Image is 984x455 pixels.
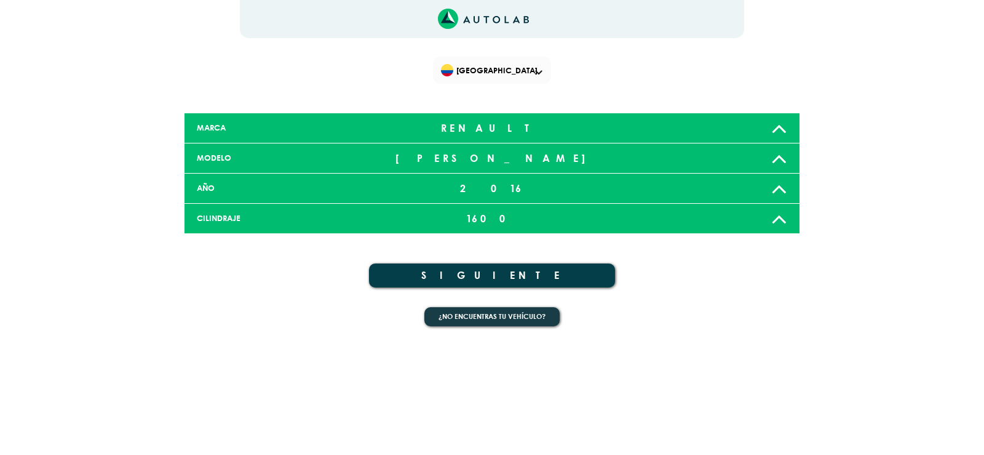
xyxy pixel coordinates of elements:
div: 2016 [391,176,593,201]
div: 1600 [391,206,593,231]
a: CILINDRAJE 1600 [184,204,799,234]
div: Flag of COLOMBIA[GEOGRAPHIC_DATA] [433,57,551,84]
a: MARCA RENAULT [184,113,799,143]
div: [PERSON_NAME] [391,146,593,171]
span: [GEOGRAPHIC_DATA] [441,62,546,79]
button: ¿No encuentras tu vehículo? [424,307,560,326]
button: SIGUIENTE [369,264,615,288]
div: MODELO [188,152,391,164]
div: MARCA [188,122,391,134]
a: MODELO [PERSON_NAME] [184,143,799,174]
a: Link al sitio de autolab [438,12,530,24]
a: AÑO 2016 [184,174,799,204]
img: Flag of COLOMBIA [441,64,453,76]
div: RENAULT [391,116,593,140]
div: CILINDRAJE [188,212,391,224]
div: AÑO [188,182,391,194]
